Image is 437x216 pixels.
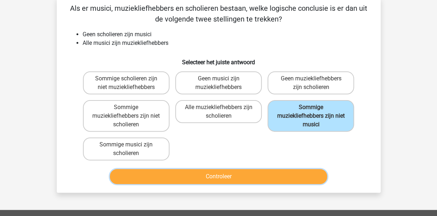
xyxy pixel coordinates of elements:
[83,39,369,47] li: Alle musici zijn muziekliefhebbers
[268,100,354,132] label: Sommige muziekliefhebbers zijn niet musici
[83,100,169,132] label: Sommige muziekliefhebbers zijn niet scholieren
[175,100,262,123] label: Alle muziekliefhebbers zijn scholieren
[83,137,169,160] label: Sommige musici zijn scholieren
[68,53,369,66] h6: Selecteer het juiste antwoord
[110,169,327,184] button: Controleer
[83,71,169,94] label: Sommige scholieren zijn niet muziekliefhebbers
[175,71,262,94] label: Geen musici zijn muziekliefhebbers
[68,3,369,24] p: Als er musici, muziekliefhebbers en scholieren bestaan, welke logische conclusie is er dan uit de...
[268,71,354,94] label: Geen muziekliefhebbers zijn scholieren
[83,30,369,39] li: Geen scholieren zijn musici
